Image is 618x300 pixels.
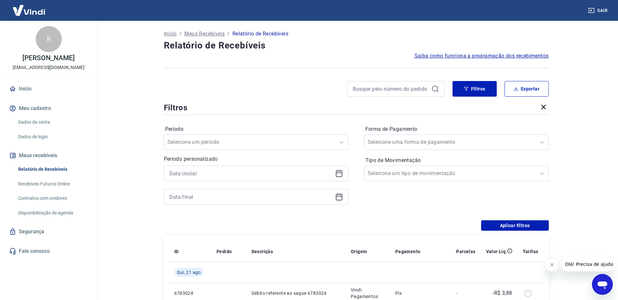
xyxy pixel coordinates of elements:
iframe: Fechar mensagem [546,258,559,271]
a: Disponibilização de agenda [16,206,89,220]
p: Descrição [252,248,273,255]
div: R [36,26,62,52]
button: Sair [587,5,610,17]
input: Busque pelo número do pedido [353,84,429,94]
a: Segurança [8,225,89,239]
button: Aplicar filtros [481,220,549,231]
p: [EMAIL_ADDRESS][DOMAIN_NAME] [13,64,85,71]
p: Parcelas [456,248,475,255]
p: / [179,30,182,38]
p: Débito referente ao saque 6783024 [252,290,340,296]
a: Saiba como funciona a programação dos recebimentos [414,52,549,60]
a: Dados da conta [16,116,89,129]
p: ID [174,248,179,255]
label: Forma de Pagamento [365,125,547,133]
p: -R$ 3,88 [493,289,512,297]
p: Período personalizado [164,155,348,163]
p: Valor Líq. [486,248,507,255]
p: Pedido [217,248,232,255]
span: Olá! Precisa de ajuda? [4,5,55,10]
input: Data inicial [169,169,333,178]
p: / [227,30,230,38]
p: [PERSON_NAME] [22,55,74,61]
a: Fale conosco [8,244,89,258]
iframe: Mensagem da empresa [561,257,613,271]
p: Vindi Pagamentos [351,287,385,300]
p: Origem [351,248,367,255]
iframe: Botão para abrir a janela de mensagens [592,274,613,295]
a: Contratos com credores [16,192,89,205]
button: Filtros [453,81,497,97]
button: Exportar [505,81,549,97]
p: 6783024 [174,290,206,296]
input: Data final [169,192,333,202]
a: Dados de login [16,130,89,143]
button: Meu cadastro [8,101,89,116]
label: Tipo de Movimentação [365,157,547,164]
span: Qui, 21 ago [177,269,201,276]
p: Relatório de Recebíveis [232,30,288,38]
p: Pagamento [395,248,421,255]
img: Vindi [8,0,50,20]
label: Período [165,125,347,133]
a: Início [164,30,177,38]
p: - [456,290,475,296]
h4: Relatório de Recebíveis [164,39,549,52]
button: Meus recebíveis [8,148,89,163]
p: Tarifas [523,248,538,255]
a: Relatório de Recebíveis [16,163,89,176]
h5: Filtros [164,102,188,113]
p: Pix [395,290,446,296]
a: Início [8,82,89,96]
a: Meus Recebíveis [184,30,225,38]
a: Recebíveis Futuros Online [16,177,89,191]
